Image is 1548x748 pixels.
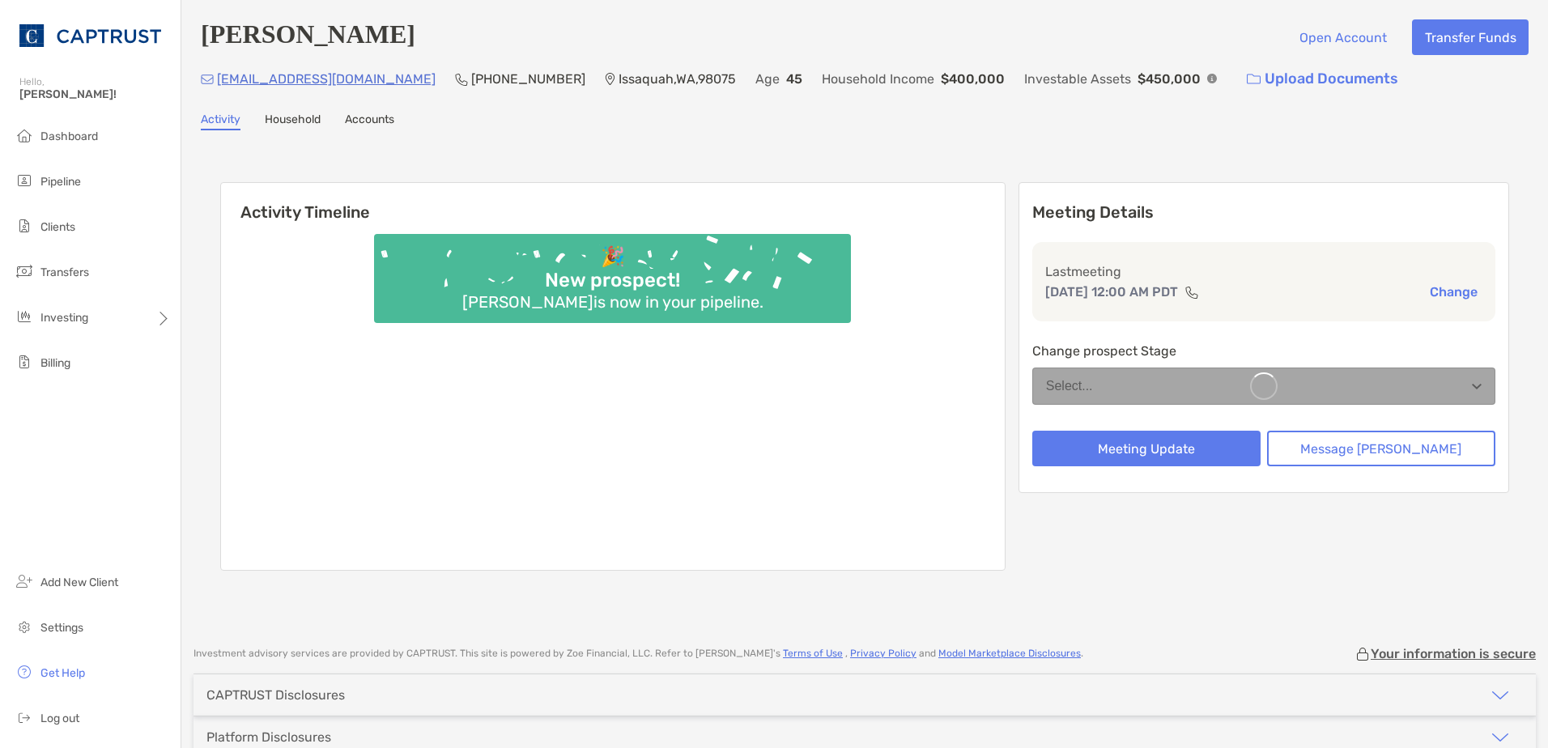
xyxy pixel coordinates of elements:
a: Model Marketplace Disclosures [938,648,1081,659]
img: clients icon [15,216,34,236]
button: Meeting Update [1032,431,1261,466]
span: Pipeline [40,175,81,189]
button: Open Account [1286,19,1399,55]
img: settings icon [15,617,34,636]
span: Settings [40,621,83,635]
p: $400,000 [941,69,1005,89]
img: icon arrow [1491,686,1510,705]
button: Message [PERSON_NAME] [1267,431,1495,466]
span: Add New Client [40,576,118,589]
img: icon arrow [1491,728,1510,747]
p: [DATE] 12:00 AM PDT [1045,282,1178,302]
span: Clients [40,220,75,234]
a: Privacy Policy [850,648,916,659]
span: Dashboard [40,130,98,143]
div: 🎉 [594,245,632,269]
a: Household [265,113,321,130]
img: button icon [1247,74,1261,85]
span: Transfers [40,266,89,279]
h6: Activity Timeline [221,183,1005,222]
img: get-help icon [15,662,34,682]
p: Household Income [822,69,934,89]
button: Transfer Funds [1412,19,1529,55]
img: transfers icon [15,261,34,281]
p: Issaquah , WA , 98075 [619,69,736,89]
div: Platform Disclosures [206,729,331,745]
a: Accounts [345,113,394,130]
a: Upload Documents [1236,62,1409,96]
p: Meeting Details [1032,202,1495,223]
img: investing icon [15,307,34,326]
p: [EMAIL_ADDRESS][DOMAIN_NAME] [217,69,436,89]
div: [PERSON_NAME] is now in your pipeline. [456,292,770,312]
p: Your information is secure [1371,646,1536,661]
p: $450,000 [1138,69,1201,89]
img: add_new_client icon [15,572,34,591]
span: Investing [40,311,88,325]
span: Log out [40,712,79,725]
p: [PHONE_NUMBER] [471,69,585,89]
img: billing icon [15,352,34,372]
img: logout icon [15,708,34,727]
img: Email Icon [201,74,214,84]
div: New prospect! [538,269,687,292]
a: Activity [201,113,240,130]
a: Terms of Use [783,648,843,659]
p: Investment advisory services are provided by CAPTRUST . This site is powered by Zoe Financial, LL... [193,648,1083,660]
img: CAPTRUST Logo [19,6,161,65]
img: pipeline icon [15,171,34,190]
img: Info Icon [1207,74,1217,83]
p: Age [755,69,780,89]
div: CAPTRUST Disclosures [206,687,345,703]
p: 45 [786,69,802,89]
span: [PERSON_NAME]! [19,87,171,101]
img: Phone Icon [455,73,468,86]
p: Investable Assets [1024,69,1131,89]
img: communication type [1184,286,1199,299]
img: dashboard icon [15,125,34,145]
span: Billing [40,356,70,370]
h4: [PERSON_NAME] [201,19,415,55]
p: Last meeting [1045,261,1482,282]
span: Get Help [40,666,85,680]
img: Location Icon [605,73,615,86]
p: Change prospect Stage [1032,341,1495,361]
button: Change [1425,283,1482,300]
